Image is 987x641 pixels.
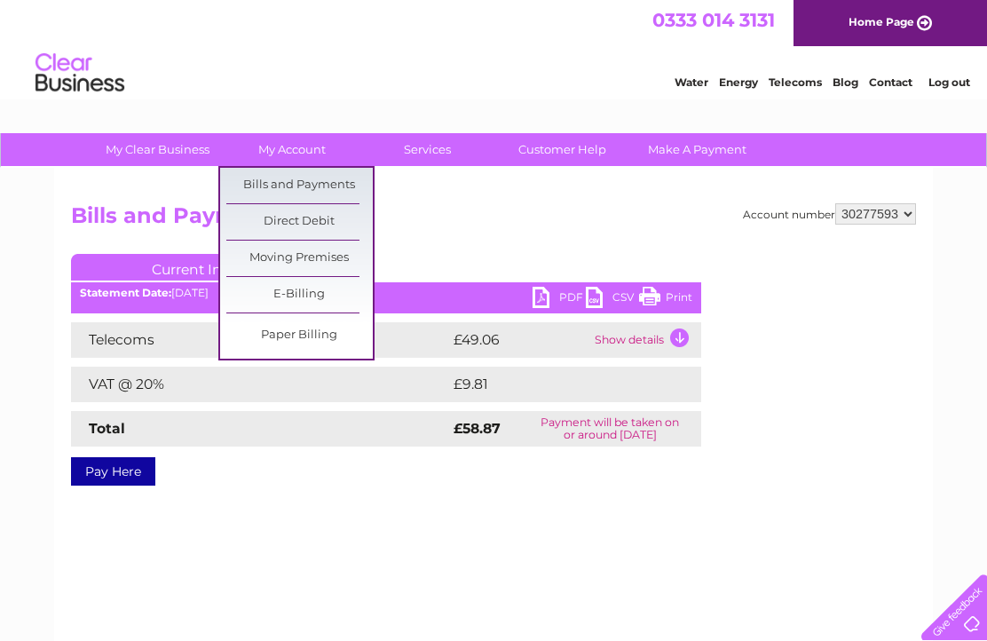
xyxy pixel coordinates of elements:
[449,367,659,402] td: £9.81
[518,411,701,447] td: Payment will be taken on or around [DATE]
[743,203,916,225] div: Account number
[586,287,639,313] a: CSV
[533,287,586,313] a: PDF
[226,241,373,276] a: Moving Premises
[219,133,366,166] a: My Account
[675,75,708,89] a: Water
[624,133,770,166] a: Make A Payment
[35,46,125,100] img: logo.png
[75,10,914,86] div: Clear Business is a trading name of Verastar Limited (registered in [GEOGRAPHIC_DATA] No. 3667643...
[719,75,758,89] a: Energy
[71,457,155,486] a: Pay Here
[489,133,636,166] a: Customer Help
[833,75,858,89] a: Blog
[590,322,701,358] td: Show details
[226,318,373,353] a: Paper Billing
[449,322,590,358] td: £49.06
[71,254,337,281] a: Current Invoice
[71,322,449,358] td: Telecoms
[84,133,231,166] a: My Clear Business
[71,287,701,299] div: [DATE]
[639,287,692,313] a: Print
[354,133,501,166] a: Services
[869,75,912,89] a: Contact
[928,75,970,89] a: Log out
[454,420,501,437] strong: £58.87
[652,9,775,31] a: 0333 014 3131
[89,420,125,437] strong: Total
[226,168,373,203] a: Bills and Payments
[80,286,171,299] b: Statement Date:
[226,277,373,313] a: E-Billing
[71,367,449,402] td: VAT @ 20%
[769,75,822,89] a: Telecoms
[226,204,373,240] a: Direct Debit
[71,203,916,237] h2: Bills and Payments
